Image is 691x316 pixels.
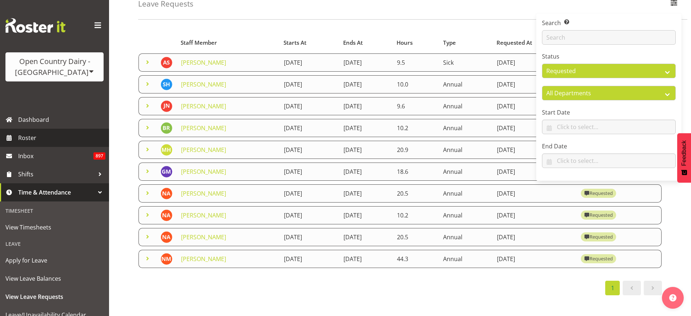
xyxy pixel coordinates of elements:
[181,189,226,197] a: [PERSON_NAME]
[2,251,107,269] a: Apply for Leave
[280,97,339,115] td: [DATE]
[181,146,226,154] a: [PERSON_NAME]
[393,250,439,268] td: 44.3
[2,236,107,251] div: Leave
[397,39,413,47] span: Hours
[681,140,687,166] span: Feedback
[439,228,492,246] td: Annual
[5,255,104,266] span: Apply for Leave
[93,152,105,160] span: 897
[280,250,339,268] td: [DATE]
[439,53,492,72] td: Sick
[542,52,676,61] label: Status
[393,206,439,224] td: 10.2
[181,255,226,263] a: [PERSON_NAME]
[280,75,339,93] td: [DATE]
[18,132,105,143] span: Roster
[5,18,65,33] img: Rosterit website logo
[18,114,105,125] span: Dashboard
[584,233,612,241] div: Requested
[343,39,363,47] span: Ends At
[339,119,393,137] td: [DATE]
[493,228,576,246] td: [DATE]
[393,53,439,72] td: 9.5
[439,184,492,203] td: Annual
[542,30,676,45] input: Search
[280,228,339,246] td: [DATE]
[339,228,393,246] td: [DATE]
[439,97,492,115] td: Annual
[161,122,172,134] img: brian-riddle11603.jpg
[161,253,172,265] img: nola-mitchell7417.jpg
[2,203,107,218] div: Timesheet
[339,163,393,181] td: [DATE]
[542,108,676,117] label: Start Date
[493,53,576,72] td: [DATE]
[5,291,104,302] span: View Leave Requests
[181,233,226,241] a: [PERSON_NAME]
[493,119,576,137] td: [DATE]
[542,142,676,151] label: End Date
[493,250,576,268] td: [DATE]
[2,218,107,236] a: View Timesheets
[584,211,612,220] div: Requested
[280,141,339,159] td: [DATE]
[161,57,172,68] img: andre-syben11918.jpg
[393,228,439,246] td: 20.5
[181,168,226,176] a: [PERSON_NAME]
[439,75,492,93] td: Annual
[5,273,104,284] span: View Leave Balances
[181,102,226,110] a: [PERSON_NAME]
[280,163,339,181] td: [DATE]
[584,189,612,198] div: Requested
[677,133,691,183] button: Feedback - Show survey
[542,153,676,168] input: Click to select...
[393,141,439,159] td: 20.9
[339,250,393,268] td: [DATE]
[393,163,439,181] td: 18.6
[181,124,226,132] a: [PERSON_NAME]
[280,184,339,203] td: [DATE]
[542,120,676,134] input: Click to select...
[339,206,393,224] td: [DATE]
[280,206,339,224] td: [DATE]
[439,206,492,224] td: Annual
[493,206,576,224] td: [DATE]
[280,53,339,72] td: [DATE]
[2,288,107,306] a: View Leave Requests
[181,59,226,67] a: [PERSON_NAME]
[493,141,576,159] td: [DATE]
[18,151,93,161] span: Inbox
[181,211,226,219] a: [PERSON_NAME]
[339,184,393,203] td: [DATE]
[181,39,217,47] span: Staff Member
[493,163,576,181] td: [DATE]
[584,255,612,263] div: Requested
[18,169,95,180] span: Shifts
[393,184,439,203] td: 20.5
[493,75,576,93] td: [DATE]
[161,79,172,90] img: steve-hart11705.jpg
[339,97,393,115] td: [DATE]
[181,80,226,88] a: [PERSON_NAME]
[339,53,393,72] td: [DATE]
[443,39,456,47] span: Type
[393,97,439,115] td: 9.6
[497,39,532,47] span: Requested At
[439,250,492,268] td: Annual
[493,184,576,203] td: [DATE]
[161,231,172,243] img: nick-adlington9996.jpg
[161,144,172,156] img: mark-himiona11697.jpg
[280,119,339,137] td: [DATE]
[5,222,104,233] span: View Timesheets
[542,19,676,27] label: Search
[161,209,172,221] img: nick-adlington9996.jpg
[284,39,306,47] span: Starts At
[393,119,439,137] td: 10.2
[669,294,676,301] img: help-xxl-2.png
[439,141,492,159] td: Annual
[339,141,393,159] td: [DATE]
[339,75,393,93] td: [DATE]
[393,75,439,93] td: 10.0
[493,97,576,115] td: [DATE]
